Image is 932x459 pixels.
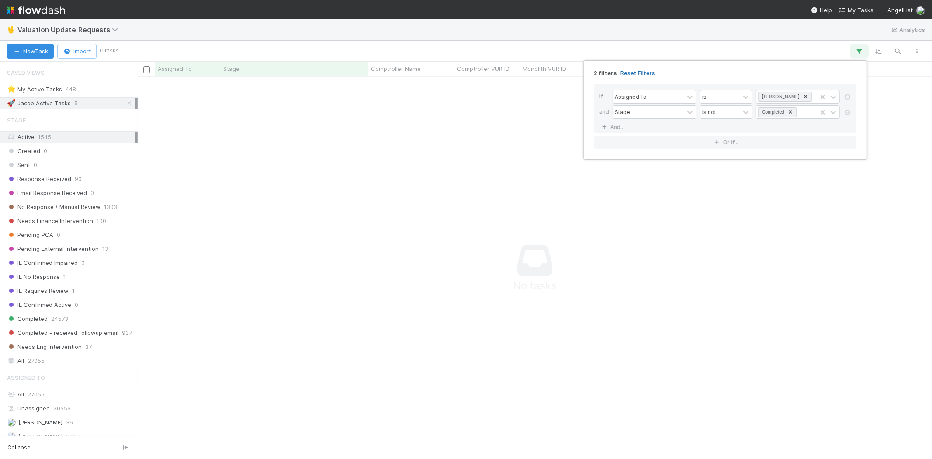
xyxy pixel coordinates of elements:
a: And.. [599,121,627,133]
button: Or if... [594,136,856,149]
div: Stage [615,108,630,116]
span: 2 filters [594,70,617,77]
div: [PERSON_NAME] [759,92,801,101]
div: and [599,105,613,121]
div: Assigned To [615,93,647,101]
div: is not [702,108,716,116]
div: is [702,93,707,101]
div: If [599,90,613,105]
a: Reset Filters [620,70,655,77]
div: Completed [759,108,786,117]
